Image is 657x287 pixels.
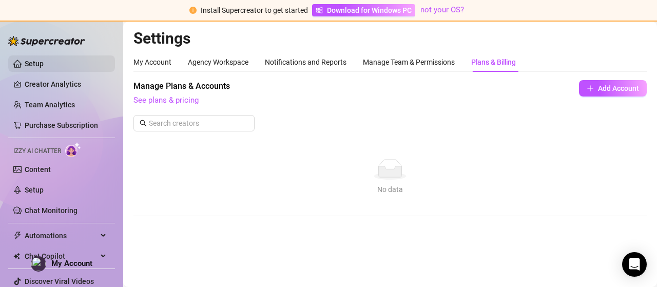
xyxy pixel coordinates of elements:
a: Setup [25,60,44,68]
span: thunderbolt [13,232,22,240]
div: Manage Team & Permissions [363,56,455,68]
a: See plans & pricing [133,95,199,105]
input: Search creators [149,118,240,129]
span: Download for Windows PC [327,5,412,16]
img: Chat Copilot [13,253,20,260]
span: Izzy AI Chatter [13,146,61,156]
button: Add Account [579,80,647,97]
img: AI Chatter [65,142,81,157]
div: No data [144,184,636,195]
a: Discover Viral Videos [25,277,94,285]
a: Download for Windows PC [312,4,415,16]
h2: Settings [133,29,647,48]
div: Notifications and Reports [265,56,346,68]
span: My Account [51,259,92,268]
span: Manage Plans & Accounts [133,80,509,92]
div: Open Intercom Messenger [622,252,647,277]
a: Creator Analytics [25,76,107,92]
span: plus [587,85,594,92]
span: Automations [25,227,98,244]
img: profilePics%2FQsB55Xl1n1R5V11Ohgj7OtmGfbT2.jpeg [31,257,46,271]
img: logo-BBDzfeDw.svg [8,36,85,46]
a: not your OS? [420,5,464,14]
span: Add Account [598,84,639,92]
span: exclamation-circle [189,7,197,14]
div: Plans & Billing [471,56,516,68]
span: Chat Copilot [25,248,98,264]
div: My Account [133,56,171,68]
a: Purchase Subscription [25,121,98,129]
div: Agency Workspace [188,56,248,68]
a: Content [25,165,51,174]
span: Install Supercreator to get started [201,6,308,14]
span: search [140,120,147,127]
a: Setup [25,186,44,194]
a: Team Analytics [25,101,75,109]
span: windows [316,7,323,14]
a: Chat Monitoring [25,206,78,215]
